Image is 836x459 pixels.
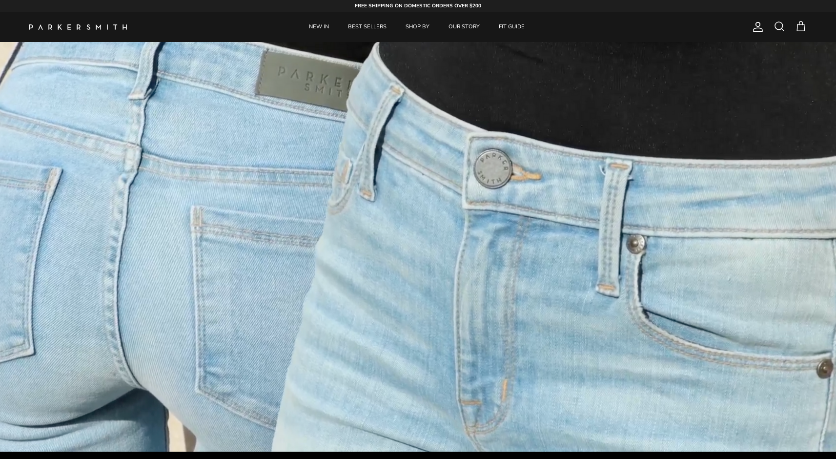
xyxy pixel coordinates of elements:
a: SHOP BY [397,12,438,42]
a: BEST SELLERS [339,12,395,42]
strong: FREE SHIPPING ON DOMESTIC ORDERS OVER $200 [355,2,481,9]
a: OUR STORY [440,12,489,42]
a: Account [748,21,764,33]
a: NEW IN [300,12,338,42]
a: FIT GUIDE [490,12,533,42]
div: Primary [145,12,689,42]
a: Parker Smith [29,24,127,30]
